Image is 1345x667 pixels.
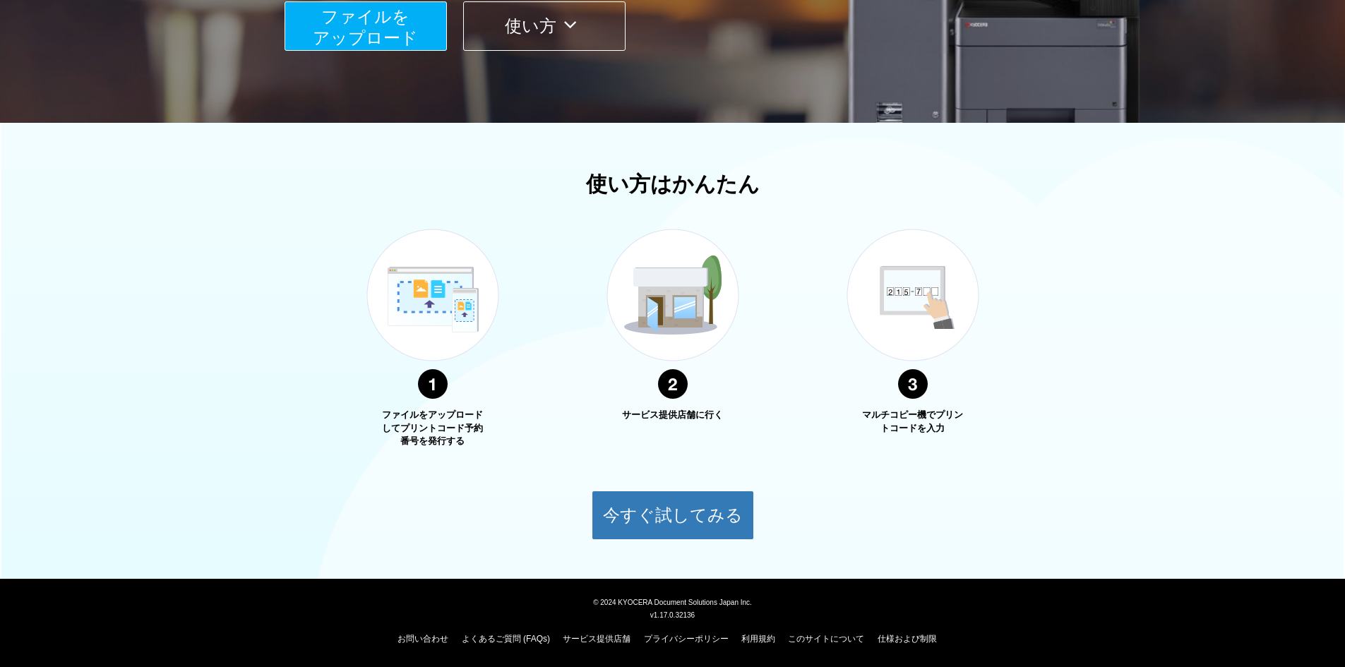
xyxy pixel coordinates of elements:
[644,634,729,644] a: プライバシーポリシー
[741,634,775,644] a: 利用規約
[463,1,626,51] button: 使い方
[313,7,418,47] span: ファイルを ​​アップロード
[285,1,447,51] button: ファイルを​​アップロード
[878,634,937,644] a: 仕様および制限
[860,409,966,435] p: マルチコピー機でプリントコードを入力
[563,634,630,644] a: サービス提供店舗
[620,409,726,422] p: サービス提供店舗に行く
[650,611,695,619] span: v1.17.0.32136
[788,634,864,644] a: このサイトについて
[397,634,448,644] a: お問い合わせ
[593,597,752,606] span: © 2024 KYOCERA Document Solutions Japan Inc.
[380,409,486,448] p: ファイルをアップロードしてプリントコード予約番号を発行する
[592,491,754,540] button: 今すぐ試してみる
[462,634,550,644] a: よくあるご質問 (FAQs)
